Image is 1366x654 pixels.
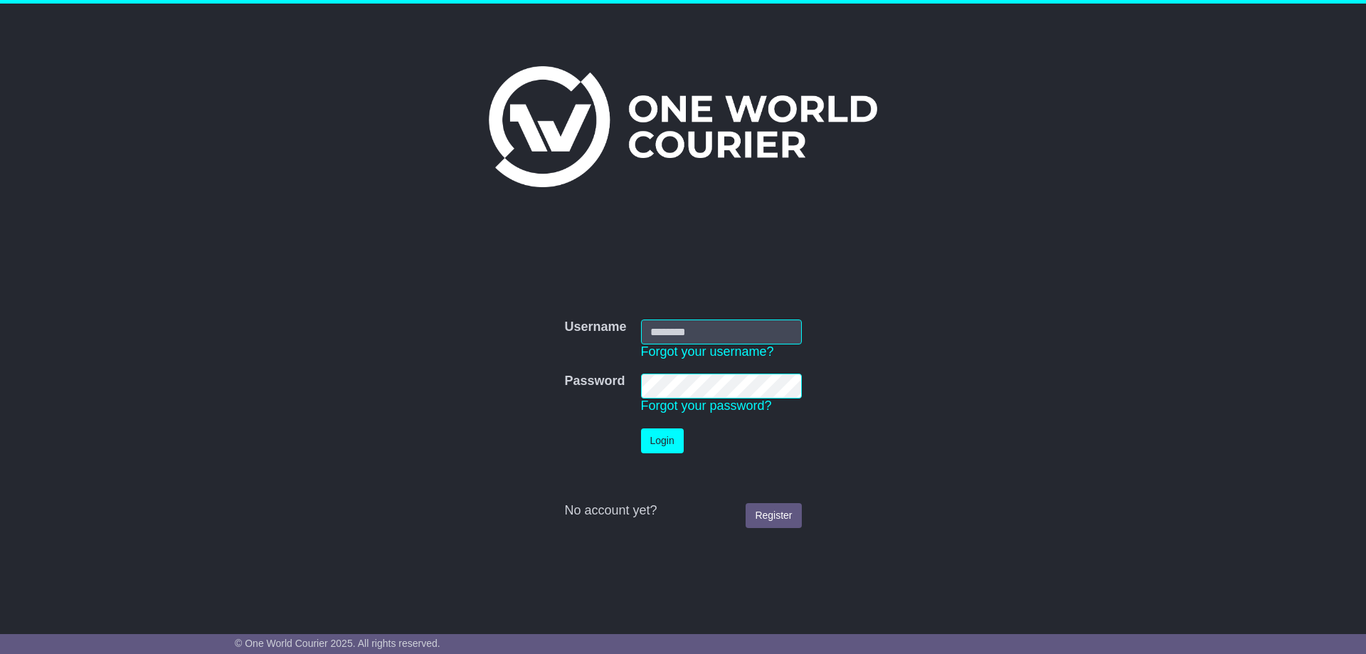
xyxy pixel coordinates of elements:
span: © One World Courier 2025. All rights reserved. [235,638,440,649]
label: Password [564,374,625,389]
a: Register [746,503,801,528]
a: Forgot your username? [641,344,774,359]
button: Login [641,428,684,453]
div: No account yet? [564,503,801,519]
img: One World [489,66,877,187]
label: Username [564,320,626,335]
a: Forgot your password? [641,399,772,413]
